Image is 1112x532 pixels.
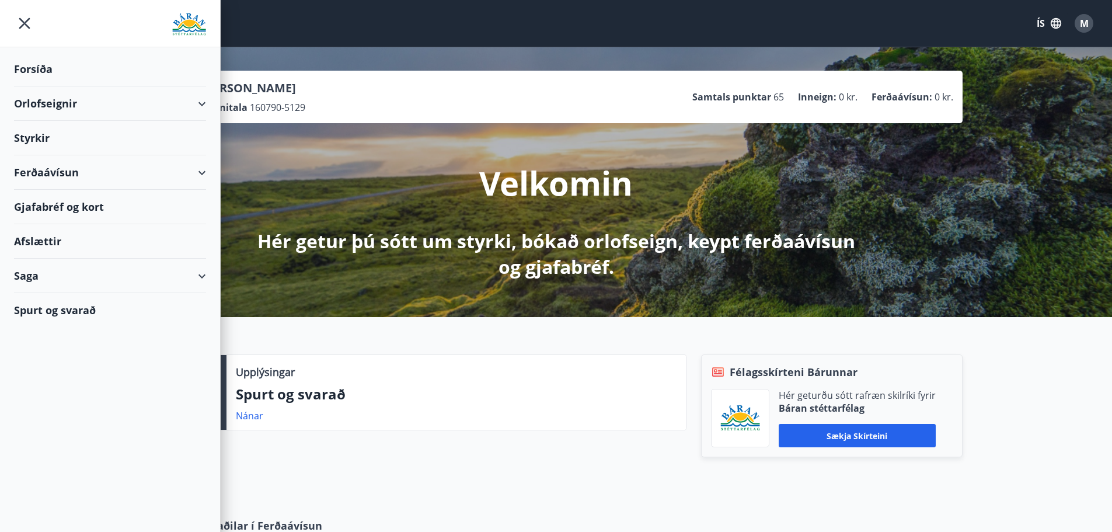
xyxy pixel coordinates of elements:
[14,190,206,224] div: Gjafabréf og kort
[1070,9,1098,37] button: M
[1030,13,1068,34] button: ÍS
[720,405,760,432] img: Bz2lGXKH3FXEIQKvoQ8VL0Fr0uCiWgfgA3I6fSs8.png
[172,13,206,36] img: union_logo
[236,409,263,422] a: Nánar
[201,101,248,114] p: Kennitala
[236,364,295,380] p: Upplýsingar
[779,402,936,415] p: Báran stéttarfélag
[236,384,677,404] p: Spurt og svarað
[773,91,784,103] span: 65
[779,424,936,447] button: Sækja skírteini
[14,13,35,34] button: menu
[872,91,932,103] p: Ferðaávísun :
[14,121,206,155] div: Styrkir
[798,91,836,103] p: Inneign :
[839,91,857,103] span: 0 kr.
[248,228,864,280] p: Hér getur þú sótt um styrki, bókað orlofseign, keypt ferðaávísun og gjafabréf.
[1080,17,1089,30] span: M
[14,155,206,190] div: Ferðaávísun
[479,161,633,205] p: Velkomin
[692,91,771,103] p: Samtals punktar
[201,80,305,96] p: [PERSON_NAME]
[14,259,206,293] div: Saga
[935,91,953,103] span: 0 kr.
[14,86,206,121] div: Orlofseignir
[779,389,936,402] p: Hér geturðu sótt rafræn skilríki fyrir
[14,293,206,327] div: Spurt og svarað
[14,224,206,259] div: Afslættir
[730,364,857,380] span: Félagsskírteni Bárunnar
[250,101,305,114] span: 160790-5129
[14,52,206,86] div: Forsíða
